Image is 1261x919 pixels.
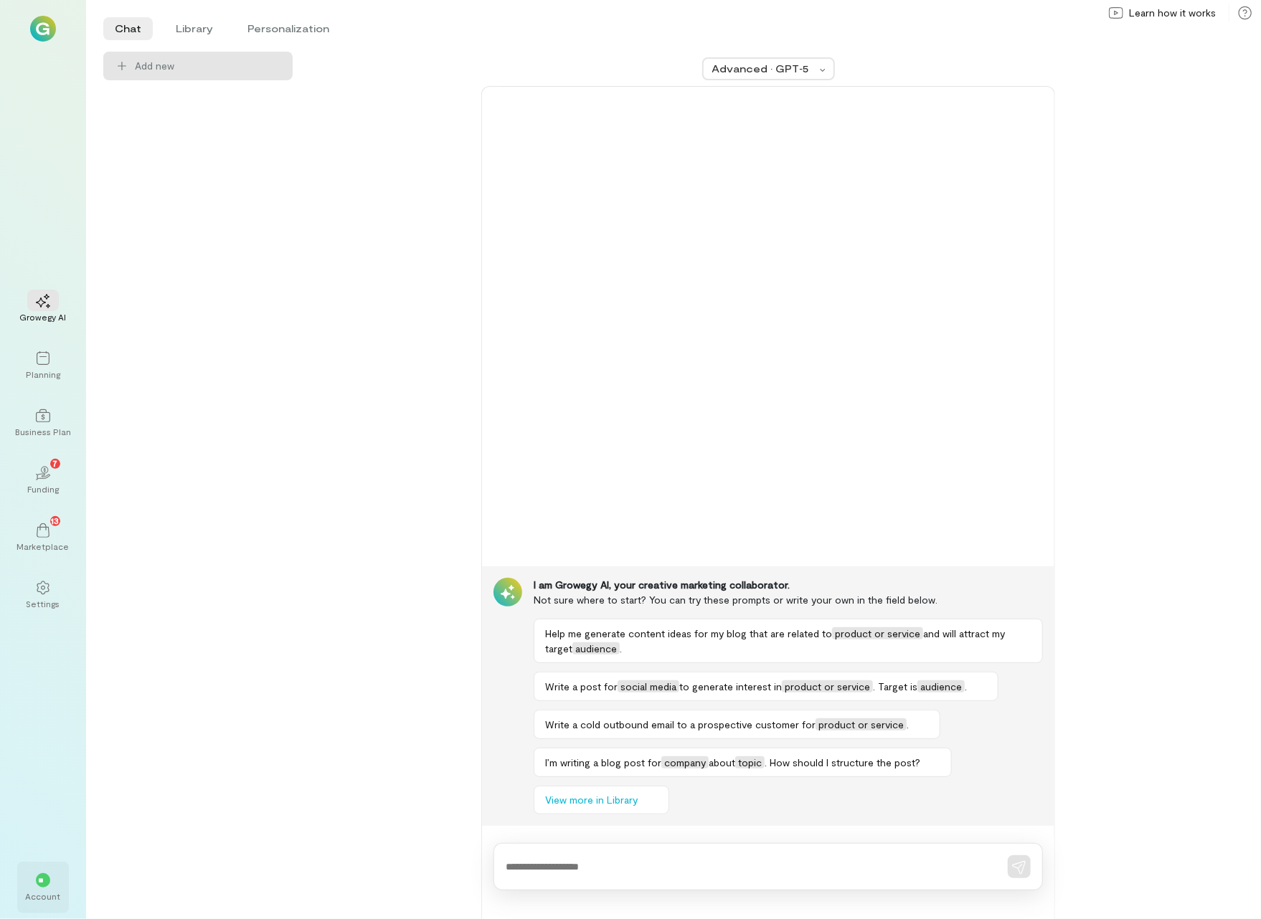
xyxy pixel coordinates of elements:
[26,890,61,902] div: Account
[545,793,638,807] span: View more in Library
[17,454,69,506] a: Funding
[52,514,60,527] span: 13
[735,756,765,768] span: topic
[17,541,70,552] div: Marketplace
[17,512,69,563] a: Marketplace
[765,756,920,768] span: . How should I structure the post?
[917,680,965,692] span: audience
[572,642,620,654] span: audience
[135,59,281,73] span: Add new
[545,718,816,730] span: Write a cold outbound email to a prospective customer for
[15,426,71,437] div: Business Plan
[712,62,816,76] div: Advanced · GPT‑5
[17,397,69,449] a: Business Plan
[53,457,58,470] span: 7
[545,756,661,768] span: I’m writing a blog post for
[20,311,67,323] div: Growegy AI
[832,627,923,639] span: product or service
[620,642,622,654] span: .
[534,672,998,701] button: Write a post forsocial mediato generate interest inproduct or service. Target isaudience.
[816,718,907,730] span: product or service
[965,680,967,692] span: .
[236,17,341,40] li: Personalization
[709,756,735,768] span: about
[17,282,69,334] a: Growegy AI
[545,680,618,692] span: Write a post for
[534,748,952,777] button: I’m writing a blog post forcompanyabouttopic. How should I structure the post?
[545,627,832,639] span: Help me generate content ideas for my blog that are related to
[782,680,873,692] span: product or service
[661,756,709,768] span: company
[534,786,669,814] button: View more in Library
[103,17,153,40] li: Chat
[873,680,917,692] span: . Target is
[27,598,60,609] div: Settings
[1129,6,1216,20] span: Learn how it works
[17,569,69,621] a: Settings
[679,680,782,692] span: to generate interest in
[164,17,225,40] li: Library
[26,368,60,380] div: Planning
[907,718,909,730] span: .
[27,483,59,495] div: Funding
[534,592,1043,607] div: Not sure where to start? You can try these prompts or write your own in the field below.
[17,340,69,391] a: Planning
[534,710,940,739] button: Write a cold outbound email to a prospective customer forproduct or service.
[534,578,1043,592] div: I am Growegy AI, your creative marketing collaborator.
[534,619,1043,663] button: Help me generate content ideas for my blog that are related toproduct or serviceand will attract ...
[618,680,679,692] span: social media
